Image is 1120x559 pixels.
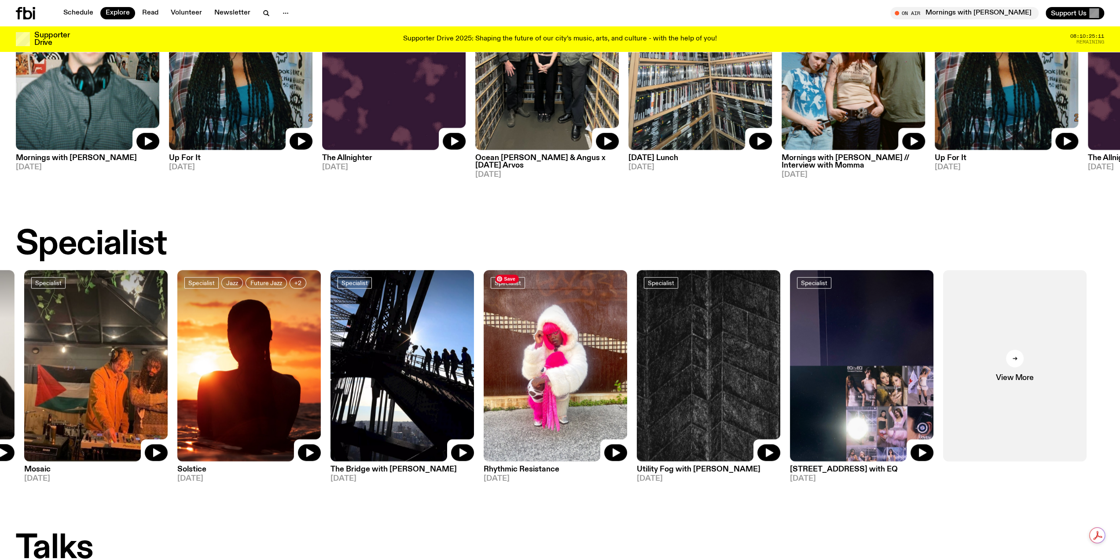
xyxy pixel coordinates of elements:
span: Specialist [188,279,215,286]
span: [DATE] [169,164,312,171]
span: 08:10:25:11 [1070,34,1104,39]
span: View More [996,374,1033,382]
span: Future Jazz [250,279,282,286]
span: +2 [294,279,301,286]
a: Specialist [184,277,219,289]
span: [DATE] [628,164,772,171]
h3: Rhythmic Resistance [484,466,627,473]
span: [DATE] [475,171,619,179]
a: Jazz [221,277,243,289]
img: Attu crouches on gravel in front of a brown wall. They are wearing a white fur coat with a hood, ... [484,270,627,461]
a: Read [137,7,164,19]
span: Specialist [342,279,368,286]
span: Save [495,274,519,283]
h3: Solstice [177,466,321,473]
h3: [DATE] Lunch [628,154,772,162]
a: Future Jazz [246,277,287,289]
p: Supporter Drive 2025: Shaping the future of our city’s music, arts, and culture - with the help o... [403,35,717,43]
a: Explore [100,7,135,19]
a: Specialist [797,277,831,289]
a: Rhythmic Resistance[DATE] [484,461,627,482]
a: Mornings with [PERSON_NAME] // Interview with Momma[DATE] [782,150,925,179]
a: Specialist [491,277,525,289]
span: Specialist [801,279,827,286]
span: Remaining [1076,40,1104,44]
a: Solstice[DATE] [177,461,321,482]
h3: Ocean [PERSON_NAME] & Angus x [DATE] Arvos [475,154,619,169]
button: Support Us [1046,7,1104,19]
span: [DATE] [637,475,780,482]
img: Cover of Giuseppe Ielasi's album "an insistence on material vol.2" [637,270,780,461]
a: Mosaic[DATE] [24,461,168,482]
span: Specialist [35,279,62,286]
a: The Bridge with [PERSON_NAME][DATE] [330,461,474,482]
span: [DATE] [782,171,925,179]
h3: Mornings with [PERSON_NAME] [16,154,159,162]
a: Up For It[DATE] [935,150,1078,171]
h2: Specialist [16,228,166,261]
span: [DATE] [330,475,474,482]
h3: Up For It [169,154,312,162]
span: [DATE] [322,164,466,171]
span: [DATE] [484,475,627,482]
h3: Mosaic [24,466,168,473]
a: Specialist [31,277,66,289]
a: The Allnighter[DATE] [322,150,466,171]
a: Up For It[DATE] [169,150,312,171]
h3: The Bridge with [PERSON_NAME] [330,466,474,473]
span: Jazz [226,279,238,286]
a: Ocean [PERSON_NAME] & Angus x [DATE] Arvos[DATE] [475,150,619,179]
span: [DATE] [935,164,1078,171]
a: Schedule [58,7,99,19]
span: Specialist [648,279,674,286]
a: Utility Fog with [PERSON_NAME][DATE] [637,461,780,482]
h3: [STREET_ADDRESS] with EQ [790,466,933,473]
a: Volunteer [165,7,207,19]
a: Mornings with [PERSON_NAME][DATE] [16,150,159,171]
span: [DATE] [24,475,168,482]
img: A girl standing in the ocean as waist level, staring into the rise of the sun. [177,270,321,461]
h3: Up For It [935,154,1078,162]
span: Specialist [495,279,521,286]
span: [DATE] [16,164,159,171]
a: [DATE] Lunch[DATE] [628,150,772,171]
a: View More [943,270,1087,461]
a: Specialist [338,277,372,289]
a: Specialist [644,277,678,289]
a: Newsletter [209,7,256,19]
h3: Mornings with [PERSON_NAME] // Interview with Momma [782,154,925,169]
span: [DATE] [790,475,933,482]
img: Tommy and Jono Playing at a fundraiser for Palestine [24,270,168,461]
img: People climb Sydney's Harbour Bridge [330,270,474,461]
h3: Supporter Drive [34,32,70,47]
span: [DATE] [177,475,321,482]
h3: The Allnighter [322,154,466,162]
a: [STREET_ADDRESS] with EQ[DATE] [790,461,933,482]
h3: Utility Fog with [PERSON_NAME] [637,466,780,473]
button: +2 [290,277,306,289]
button: On AirMornings with [PERSON_NAME] [890,7,1039,19]
span: Support Us [1051,9,1087,17]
